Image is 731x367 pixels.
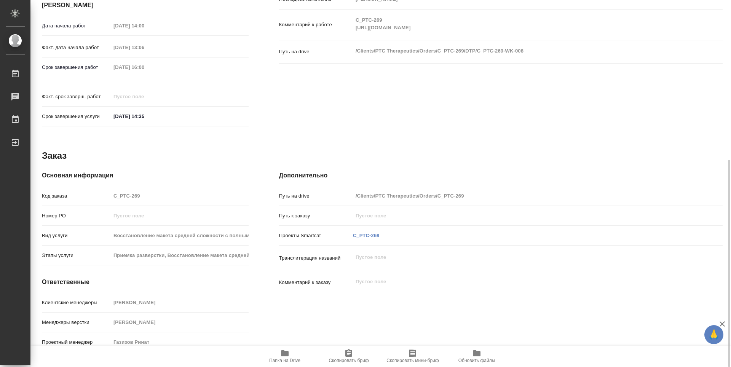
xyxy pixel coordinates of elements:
h4: Дополнительно [279,171,723,180]
textarea: C_PTC-269 [URL][DOMAIN_NAME] [353,14,686,34]
h4: [PERSON_NAME] [42,1,249,10]
button: Скопировать бриф [317,346,381,367]
p: Комментарий к заказу [279,279,353,286]
p: Код заказа [42,192,111,200]
h4: Ответственные [42,278,249,287]
p: Номер РО [42,212,111,220]
input: Пустое поле [111,337,249,348]
p: Комментарий к работе [279,21,353,29]
p: Клиентские менеджеры [42,299,111,306]
input: Пустое поле [111,297,249,308]
input: Пустое поле [111,210,249,221]
p: Проекты Smartcat [279,232,353,239]
input: Пустое поле [353,190,686,201]
span: 🙏 [707,327,720,343]
input: Пустое поле [111,91,177,102]
span: Обновить файлы [458,358,495,363]
textarea: /Clients/PTC Therapeutics/Orders/C_PTC-269/DTP/C_PTC-269-WK-008 [353,45,686,57]
p: Срок завершения работ [42,64,111,71]
input: Пустое поле [353,210,686,221]
p: Транслитерация названий [279,254,353,262]
span: Скопировать бриф [329,358,369,363]
input: Пустое поле [111,190,249,201]
p: Менеджеры верстки [42,319,111,326]
p: Факт. срок заверш. работ [42,93,111,101]
p: Путь на drive [279,192,353,200]
input: Пустое поле [111,250,249,261]
p: Этапы услуги [42,252,111,259]
h2: Заказ [42,150,67,162]
p: Факт. дата начала работ [42,44,111,51]
button: Скопировать мини-бриф [381,346,445,367]
input: Пустое поле [111,317,249,328]
p: Срок завершения услуги [42,113,111,120]
span: Папка на Drive [269,358,300,363]
p: Дата начала работ [42,22,111,30]
h4: Основная информация [42,171,249,180]
input: Пустое поле [111,20,177,31]
span: Скопировать мини-бриф [386,358,439,363]
input: ✎ Введи что-нибудь [111,111,177,122]
button: Папка на Drive [253,346,317,367]
p: Вид услуги [42,232,111,239]
input: Пустое поле [111,42,177,53]
button: Обновить файлы [445,346,509,367]
p: Путь на drive [279,48,353,56]
p: Проектный менеджер [42,338,111,346]
button: 🙏 [704,325,723,344]
input: Пустое поле [111,230,249,241]
a: C_PTC-269 [353,233,380,238]
input: Пустое поле [111,62,177,73]
p: Путь к заказу [279,212,353,220]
